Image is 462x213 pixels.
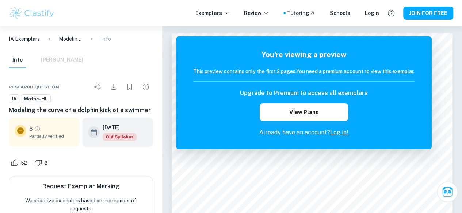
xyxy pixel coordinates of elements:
p: Modeling the curve of a dolphin kick of a swimmer [59,35,82,43]
div: Share [90,80,105,94]
p: We prioritize exemplars based on the number of requests [15,197,147,213]
h6: Request Exemplar Marking [42,182,119,191]
p: Exemplars [195,9,229,17]
button: View Plans [260,103,348,121]
a: IA [9,94,19,103]
a: Grade partially verified [34,126,41,132]
p: Review [244,9,269,17]
div: Report issue [138,80,153,94]
button: Help and Feedback [385,7,397,19]
h6: This preview contains only the first 2 pages. You need a premium account to view this exemplar. [193,67,415,75]
button: Ask Clai [437,182,458,202]
span: 52 [17,159,31,167]
span: IA [9,95,19,103]
p: Already have an account? [193,128,415,137]
span: Partially verified [29,133,73,139]
h5: You're viewing a preview [193,49,415,60]
a: Maths-HL [21,94,51,103]
div: Although this IA is written for the old math syllabus (last exam in November 2020), the current I... [103,133,137,141]
a: IA Exemplars [9,35,40,43]
span: Research question [9,84,59,90]
h6: Modeling the curve of a dolphin kick of a swimmer [9,106,153,115]
p: 6 [29,125,33,133]
div: Dislike [33,157,52,169]
button: Info [9,52,26,68]
span: 3 [41,159,52,167]
a: Tutoring [287,9,315,17]
div: Download [106,80,121,94]
button: JOIN FOR FREE [403,7,453,20]
span: Old Syllabus [103,133,137,141]
p: Info [101,35,111,43]
a: Schools [330,9,350,17]
img: Clastify logo [9,6,55,20]
h6: Upgrade to Premium to access all exemplars [240,89,368,98]
a: Log in! [330,129,348,136]
span: Maths-HL [21,95,50,103]
h6: [DATE] [103,123,131,131]
div: Bookmark [122,80,137,94]
div: Like [9,157,31,169]
a: Login [365,9,379,17]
